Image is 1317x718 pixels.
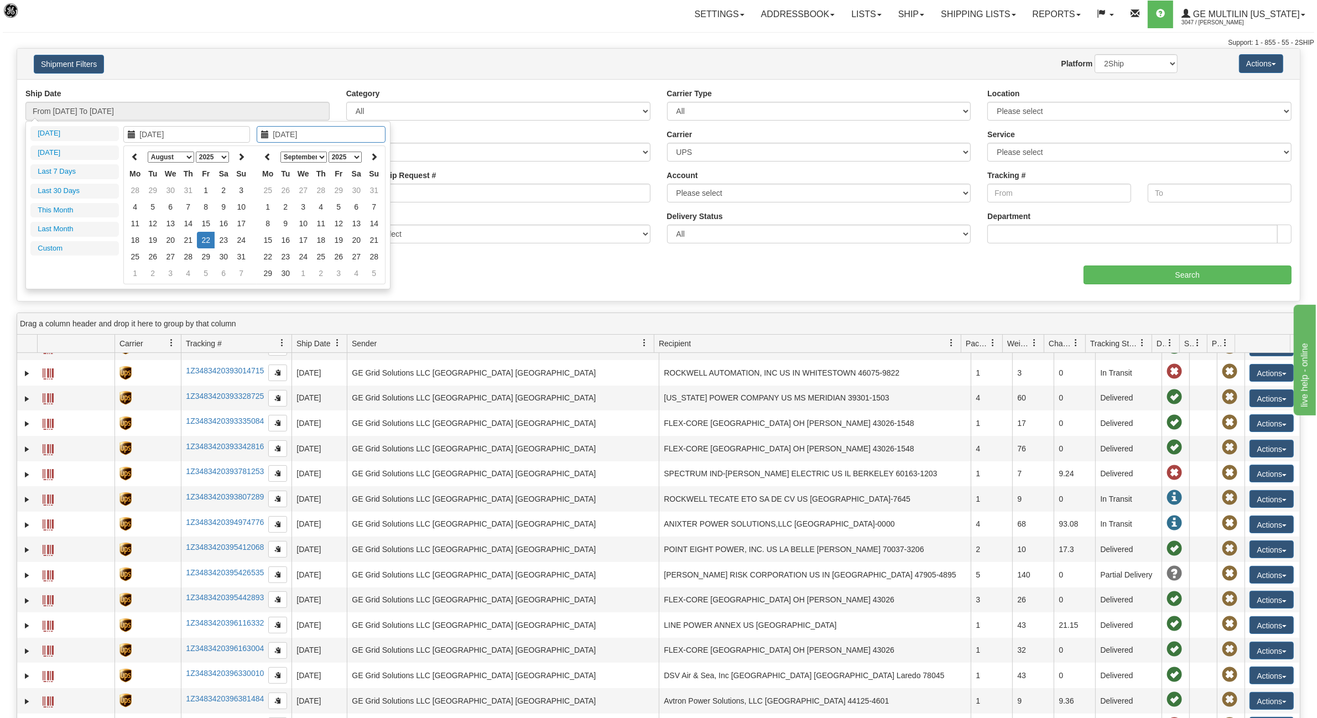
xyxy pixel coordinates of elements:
td: 6 [162,199,179,215]
td: 0 [1054,562,1095,587]
th: Fr [197,165,215,182]
td: 8 [197,199,215,215]
th: Su [232,165,250,182]
td: 21.15 [1054,612,1095,638]
a: Reports [1024,1,1089,28]
td: [DATE] [291,537,347,562]
td: FLEX-CORE [GEOGRAPHIC_DATA] OH [PERSON_NAME] 43026 [659,587,971,613]
a: Expand [22,393,33,404]
button: Copy to clipboard [268,617,287,633]
a: Settings [686,1,753,28]
td: 1 [971,663,1012,688]
td: In Transit [1095,486,1162,512]
button: Actions [1250,616,1294,634]
td: 28 [312,182,330,199]
a: Tracking Status filter column settings [1133,334,1152,352]
td: 7 [179,199,197,215]
td: GE Grid Solutions LLC [GEOGRAPHIC_DATA] [GEOGRAPHIC_DATA] [347,386,659,411]
a: 1Z3483420393328725 [186,392,264,400]
td: 20 [162,232,179,248]
td: 32 [1012,638,1054,663]
td: FLEX-CORE [GEOGRAPHIC_DATA] OH [PERSON_NAME] 43026 [659,638,971,663]
button: Copy to clipboard [268,415,287,431]
td: 10 [232,199,250,215]
td: 5 [330,199,347,215]
td: Delivered [1095,436,1162,461]
td: 43 [1012,663,1054,688]
a: Weight filter column settings [1025,334,1044,352]
td: 3 [1012,360,1054,386]
li: This Month [30,203,119,218]
a: Label [43,439,54,457]
td: 14 [179,215,197,232]
button: Actions [1250,667,1294,684]
td: 3 [232,182,250,199]
label: Delivery Status [667,211,723,222]
td: 4 [971,386,1012,411]
th: Th [179,165,197,182]
th: Th [312,165,330,182]
a: Ship [890,1,933,28]
button: Copy to clipboard [268,365,287,381]
td: ROCKWELL TECATE ETO SA DE CV US [GEOGRAPHIC_DATA]-7645 [659,486,971,512]
a: Lists [843,1,889,28]
td: 10 [1012,537,1054,562]
th: Tu [144,165,162,182]
a: 1Z3483420395442893 [186,593,264,602]
div: Support: 1 - 855 - 55 - 2SHIP [3,38,1314,48]
button: Actions [1250,540,1294,558]
a: Label [43,388,54,406]
a: Addressbook [753,1,844,28]
label: Carrier [667,129,693,140]
td: GE Grid Solutions LLC [GEOGRAPHIC_DATA] [GEOGRAPHIC_DATA] [347,663,659,688]
td: GE Grid Solutions LLC [GEOGRAPHIC_DATA] [GEOGRAPHIC_DATA] [347,410,659,436]
td: 16 [215,215,232,232]
td: 1 [971,360,1012,386]
td: 20 [347,232,365,248]
td: 7 [1012,461,1054,487]
button: Copy to clipboard [268,566,287,583]
a: Label [43,540,54,558]
td: 2 [277,199,294,215]
a: Label [43,464,54,482]
td: [DATE] [291,663,347,688]
td: In Transit [1095,512,1162,537]
td: 6 [347,199,365,215]
td: 11 [312,215,330,232]
a: Label [43,565,54,583]
li: Last 30 Days [30,184,119,199]
a: 1Z3483420396330010 [186,669,264,678]
img: 8 - UPS [119,467,131,481]
td: 19 [144,232,162,248]
a: Label [43,414,54,431]
td: Delivered [1095,461,1162,487]
td: Delivered [1095,537,1162,562]
img: 8 - UPS [119,568,131,581]
td: GE Grid Solutions LLC [GEOGRAPHIC_DATA] [GEOGRAPHIC_DATA] [347,562,659,587]
button: Actions [1250,566,1294,584]
a: GE Multilin [US_STATE] 3047 / [PERSON_NAME] [1173,1,1314,28]
li: Last 7 Days [30,164,119,179]
td: 93.08 [1054,512,1095,537]
button: Actions [1250,389,1294,407]
img: 8 - UPS [119,366,131,380]
button: Actions [1250,490,1294,508]
td: 10 [294,215,312,232]
td: 26 [1012,587,1054,613]
span: GE Multilin [US_STATE] [1190,9,1300,19]
td: 19 [330,232,347,248]
td: Delivered [1095,612,1162,638]
td: 60 [1012,386,1054,411]
td: 0 [1054,436,1095,461]
button: Copy to clipboard [268,591,287,608]
th: Tu [277,165,294,182]
td: [DATE] [291,612,347,638]
li: [DATE] [30,145,119,160]
img: 8 - UPS [119,441,131,455]
td: [DATE] [291,410,347,436]
a: 1Z3483420393807289 [186,492,264,501]
td: [DATE] [291,436,347,461]
td: 0 [1054,360,1095,386]
td: 76 [1012,436,1054,461]
td: 4 [312,199,330,215]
